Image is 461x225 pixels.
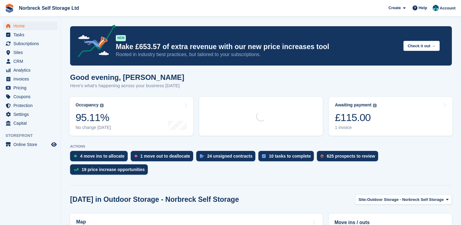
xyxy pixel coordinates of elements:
a: menu [3,110,58,119]
div: 24 unsigned contracts [207,154,253,159]
img: prospect-51fa495bee0391a8d652442698ab0144808aea92771e9ea1ae160a38d050c398.svg [321,154,324,158]
a: menu [3,75,58,83]
h2: [DATE] in Outdoor Storage - Norbreck Self Storage [70,195,239,204]
span: Tasks [13,30,50,39]
h1: Good evening, [PERSON_NAME] [70,73,184,81]
p: Here's what's happening across your business [DATE] [70,82,184,89]
a: Preview store [50,141,58,148]
img: price_increase_opportunities-93ffe204e8149a01c8c9dc8f82e8f89637d9d84a8eef4429ea346261dce0b2c0.svg [74,168,79,171]
div: 1 invoice [335,125,377,130]
p: Make £653.57 of extra revenue with our new price increases tool [116,42,399,51]
span: Help [419,5,427,11]
span: Subscriptions [13,39,50,48]
div: Awaiting payment [335,102,371,108]
span: Outdoor Storage - Norbreck Self Storage [367,197,444,203]
a: 1 move out to deallocate [131,151,196,164]
span: Site: [359,197,367,203]
a: Norbreck Self Storage Ltd [16,3,81,13]
span: Capital [13,119,50,127]
span: Account [440,5,456,11]
a: menu [3,66,58,74]
a: menu [3,30,58,39]
a: 4 move ins to allocate [70,151,131,164]
div: 19 price increase opportunities [82,167,145,172]
a: menu [3,119,58,127]
span: Sites [13,48,50,57]
img: move_ins_to_allocate_icon-fdf77a2bb77ea45bf5b3d319d69a93e2d87916cf1d5bf7949dd705db3b84f3ca.svg [74,154,77,158]
a: menu [3,39,58,48]
a: 625 prospects to review [317,151,381,164]
div: 10 tasks to complete [269,154,311,159]
span: Coupons [13,92,50,101]
div: NEW [116,35,126,41]
a: 19 price increase opportunities [70,164,151,178]
p: Rooted in industry best practices, but tailored to your subscriptions. [116,51,399,58]
div: No change [DATE] [76,125,111,130]
h2: Map [76,219,86,225]
img: icon-info-grey-7440780725fd019a000dd9b08b2336e03edf1995a4989e88bcd33f0948082b44.svg [373,104,377,107]
span: Settings [13,110,50,119]
a: menu [3,101,58,110]
div: 1 move out to deallocate [140,154,190,159]
span: Pricing [13,84,50,92]
div: Occupancy [76,102,98,108]
div: 95.11% [76,111,111,124]
img: Sally King [433,5,439,11]
span: CRM [13,57,50,66]
img: stora-icon-8386f47178a22dfd0bd8f6a31ec36ba5ce8667c1dd55bd0f319d3a0aa187defe.svg [5,4,14,13]
a: menu [3,22,58,30]
img: move_outs_to_deallocate_icon-f764333ba52eb49d3ac5e1228854f67142a1ed5810a6f6cc68b1a99e826820c5.svg [134,154,137,158]
a: Occupancy 95.11% No change [DATE] [69,97,193,136]
div: 625 prospects to review [327,154,375,159]
img: icon-info-grey-7440780725fd019a000dd9b08b2336e03edf1995a4989e88bcd33f0948082b44.svg [100,104,104,107]
span: Invoices [13,75,50,83]
a: 10 tasks to complete [258,151,317,164]
span: Storefront [5,133,61,139]
img: price-adjustments-announcement-icon-8257ccfd72463d97f412b2fc003d46551f7dbcb40ab6d574587a9cd5c0d94... [73,25,115,59]
img: task-75834270c22a3079a89374b754ae025e5fb1db73e45f91037f5363f120a921f8.svg [262,154,266,158]
span: Home [13,22,50,30]
a: menu [3,92,58,101]
a: menu [3,57,58,66]
button: Check it out → [403,41,440,51]
span: Online Store [13,140,50,149]
a: 24 unsigned contracts [196,151,259,164]
span: Analytics [13,66,50,74]
p: ACTIONS [70,145,452,148]
img: contract_signature_icon-13c848040528278c33f63329250d36e43548de30e8caae1d1a13099fd9432cc5.svg [200,154,204,158]
a: menu [3,84,58,92]
div: 4 move ins to allocate [80,154,125,159]
a: menu [3,48,58,57]
div: £115.00 [335,111,377,124]
button: Site: Outdoor Storage - Norbreck Self Storage [355,195,452,205]
a: menu [3,140,58,149]
span: Create [388,5,401,11]
a: Awaiting payment £115.00 1 invoice [329,97,452,136]
span: Protection [13,101,50,110]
